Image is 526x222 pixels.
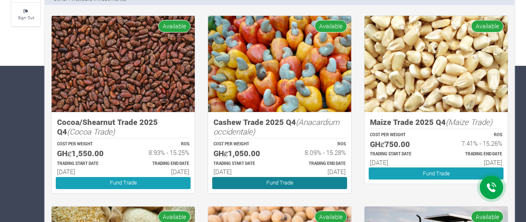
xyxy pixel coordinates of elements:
[57,141,116,147] p: COST PER WEIGHT
[370,151,429,157] p: Estimated Trading Start Date
[444,132,502,138] p: ROS
[57,117,189,136] h5: Cocoa/Shearnut Trade 2025 Q4
[213,141,272,147] p: COST PER WEIGHT
[444,151,502,157] p: Estimated Trading End Date
[52,16,195,112] img: growforme image
[365,16,508,112] img: growforme image
[213,168,272,175] h6: [DATE]
[158,20,191,32] span: Available
[131,141,189,147] p: ROS
[56,177,191,189] a: Fund Trade
[213,117,346,136] h5: Cashew Trade 2025 Q4
[57,161,116,167] p: Estimated Trading Start Date
[315,20,347,32] span: Available
[446,117,492,127] i: (Maize Trade)
[131,168,189,175] h6: [DATE]
[212,177,347,189] a: Fund Trade
[287,161,346,167] p: Estimated Trading End Date
[131,161,189,167] p: Estimated Trading End Date
[213,161,272,167] p: Estimated Trading Start Date
[370,159,429,166] h6: [DATE]
[287,141,346,147] p: ROS
[444,159,502,166] h6: [DATE]
[57,149,116,158] h5: GHȼ1,550.00
[370,132,429,138] p: COST PER WEIGHT
[370,117,502,127] h5: Maize Trade 2025 Q4
[67,126,115,137] i: (Cocoa Trade)
[213,117,340,137] i: (Anacardium occidentale)
[370,140,429,149] h5: GHȼ750.00
[471,20,504,32] span: Available
[287,168,346,175] h6: [DATE]
[208,16,351,112] img: growforme image
[18,15,34,20] small: Sign Out
[11,3,40,26] a: Sign Out
[287,149,346,156] h6: 8.09% - 15.28%
[369,167,504,180] a: Fund Trade
[131,149,189,156] h6: 8.93% - 15.25%
[57,168,116,175] h6: [DATE]
[444,140,502,147] h6: 7.41% - 15.26%
[213,149,272,158] h5: GHȼ1,050.00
